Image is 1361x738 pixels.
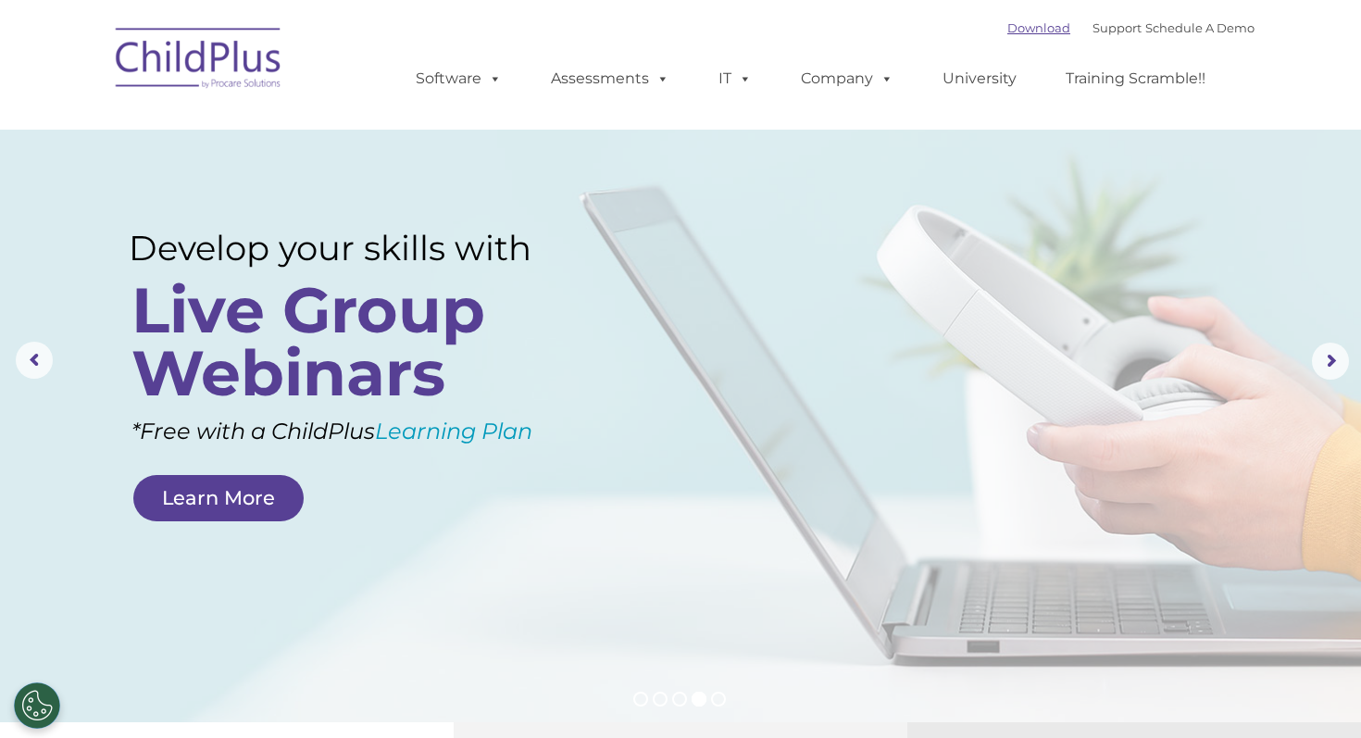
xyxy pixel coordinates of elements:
[924,60,1035,97] a: University
[532,60,688,97] a: Assessments
[106,15,292,107] img: ChildPlus by Procare Solutions
[700,60,770,97] a: IT
[131,279,574,405] rs-layer: Live Group Webinars
[131,411,612,452] rs-layer: *Free with a ChildPlus
[782,60,912,97] a: Company
[1007,20,1255,35] font: |
[1093,20,1142,35] a: Support
[375,418,532,444] a: Learning Plan
[257,198,336,212] span: Phone number
[14,682,60,729] button: Cookies Settings
[133,475,304,521] a: Learn More
[129,228,579,269] rs-layer: Develop your skills with
[1007,20,1070,35] a: Download
[1145,20,1255,35] a: Schedule A Demo
[1047,60,1224,97] a: Training Scramble!!
[257,122,314,136] span: Last name
[397,60,520,97] a: Software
